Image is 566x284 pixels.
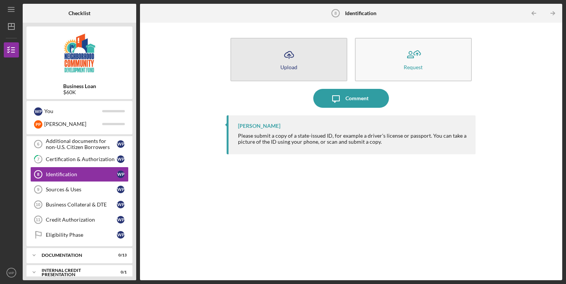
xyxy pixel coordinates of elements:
div: W P [34,107,42,116]
div: W P [117,186,124,193]
button: Comment [313,89,389,108]
b: Business Loan [63,83,96,89]
div: [PERSON_NAME] [238,123,280,129]
div: W P [117,171,124,178]
tspan: 7 [37,157,40,162]
img: Product logo [26,30,132,76]
div: W P [117,216,124,223]
div: Please submit a copy of a state-issued ID, for example a driver's license or passport. You can ta... [238,133,468,145]
a: Eligibility PhaseWP [30,227,129,242]
div: Identification [46,171,117,177]
div: You [44,105,102,118]
a: 10Business Collateral & DTEWP [30,197,129,212]
div: W P [117,231,124,239]
a: 6Additional documents for non-U.S. Citizen BorrowersWP [30,137,129,152]
tspan: 6 [37,142,39,146]
div: $60K [63,89,96,95]
div: documentation [42,253,108,258]
a: 7Certification & AuthorizationWP [30,152,129,167]
div: Credit Authorization [46,217,117,223]
text: WP [8,271,14,275]
button: Upload [230,38,347,81]
div: 0 / 13 [113,253,127,258]
tspan: 11 [36,217,40,222]
div: Eligibility Phase [46,232,117,238]
tspan: 8 [334,11,336,16]
a: 8IdentificationWP [30,167,129,182]
div: W P [117,201,124,208]
div: Internal Credit Presentation [42,268,108,277]
div: W P [117,155,124,163]
tspan: 10 [36,202,40,207]
a: 9Sources & UsesWP [30,182,129,197]
button: Request [355,38,472,81]
div: Certification & Authorization [46,156,117,162]
div: Business Collateral & DTE [46,202,117,208]
tspan: 8 [37,172,39,177]
b: Identification [345,10,376,16]
b: Checklist [68,10,90,16]
div: Upload [280,64,297,70]
a: 11Credit AuthorizationWP [30,212,129,227]
tspan: 9 [37,187,39,192]
div: Request [404,64,423,70]
div: Additional documents for non-U.S. Citizen Borrowers [46,138,117,150]
div: P P [34,120,42,129]
div: 0 / 1 [113,270,127,275]
div: [PERSON_NAME] [44,118,102,130]
div: Sources & Uses [46,186,117,192]
button: WP [4,265,19,280]
div: Comment [345,89,369,108]
div: W P [117,140,124,148]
